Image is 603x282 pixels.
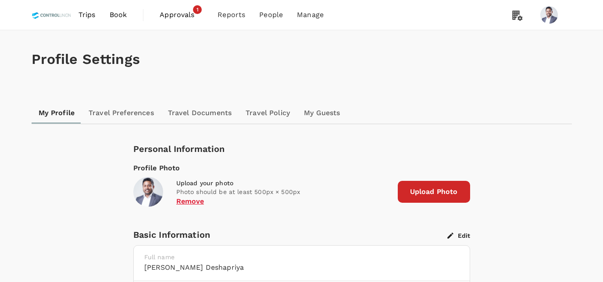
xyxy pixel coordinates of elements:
div: Basic Information [133,228,447,242]
img: Control Union Malaysia Sdn. Bhd. [32,5,71,25]
button: Remove [176,197,204,205]
a: Travel Documents [161,102,239,123]
span: Approvals [160,10,203,20]
div: Upload your photo [176,179,391,187]
p: Full name [144,253,459,261]
span: Reports [218,10,245,20]
h1: Profile Settings [32,51,572,67]
button: Edit [447,232,470,240]
img: avatar-67a5bcb800f47.png [133,177,163,207]
img: Chathuranga Iroshan Deshapriya [540,6,558,24]
a: My Guests [297,102,347,123]
a: My Profile [32,102,82,123]
p: Photo should be at least 500px × 500px [176,187,391,196]
span: Manage [297,10,324,20]
span: Upload Photo [398,181,470,203]
h6: [PERSON_NAME] Deshapriya [144,261,459,274]
div: Personal Information [133,142,470,156]
span: People [259,10,283,20]
span: 1 [193,5,202,14]
div: Profile Photo [133,163,470,173]
span: Trips [78,10,96,20]
span: Book [110,10,127,20]
a: Travel Policy [239,102,297,123]
a: Travel Preferences [82,102,161,123]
